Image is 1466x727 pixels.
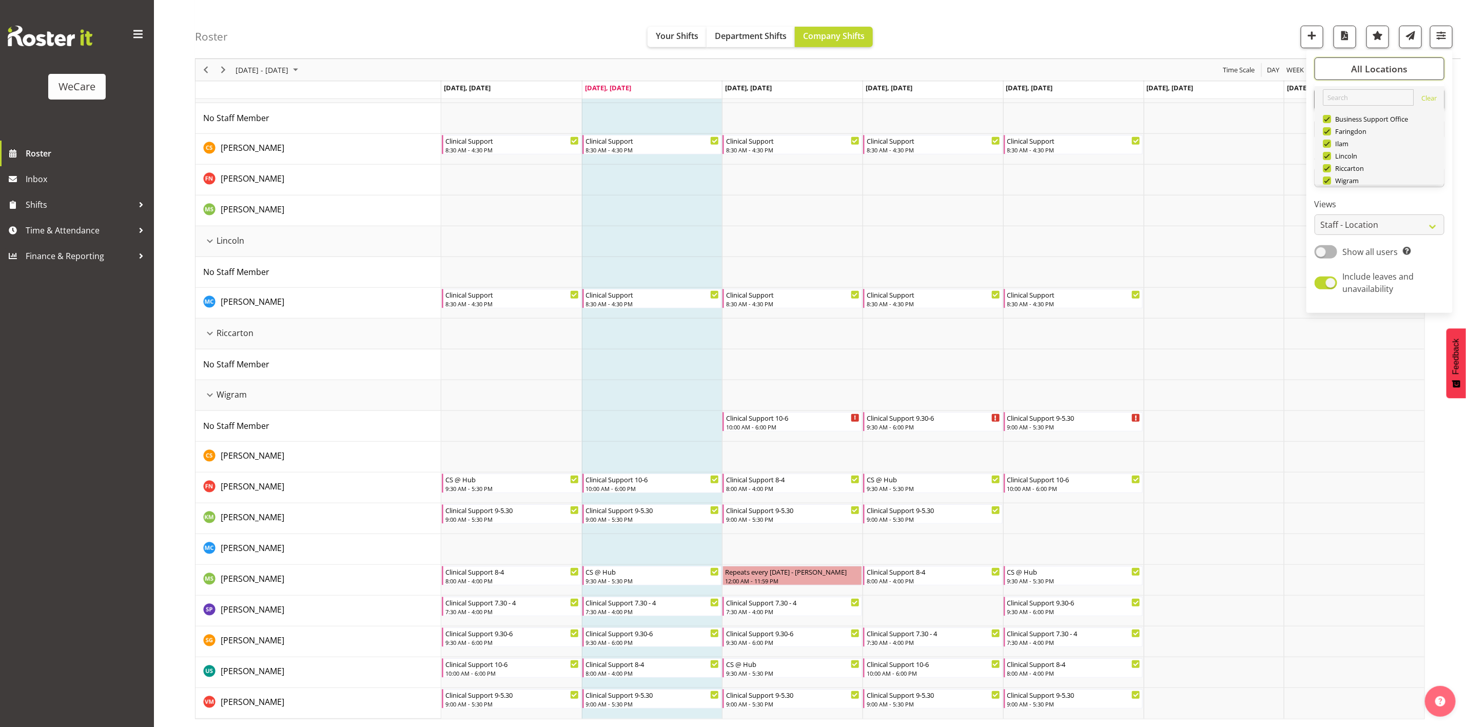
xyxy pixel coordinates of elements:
div: Clinical Support 9-5.30 [867,690,1000,700]
div: 9:00 AM - 5:30 PM [445,700,579,708]
span: [PERSON_NAME] [221,296,284,307]
td: Firdous Naqvi resource [196,165,441,195]
div: Firdous Naqvi"s event - Clinical Support 10-6 Begin From Tuesday, September 2, 2025 at 10:00:00 A... [582,474,722,493]
button: September 01 - 07, 2025 [234,64,303,76]
div: Clinical Support 7.30 - 4 [867,628,1000,638]
span: Your Shifts [656,30,698,42]
span: Company Shifts [803,30,865,42]
div: Clinical Support 10-6 [1007,474,1141,484]
div: Mehreen Sardar"s event - Repeats every wednesday - Mehreen Sardar Begin From Wednesday, September... [722,566,862,585]
div: 9:00 AM - 5:30 PM [445,515,579,523]
div: Kishendri Moodley"s event - Clinical Support 9-5.30 Begin From Wednesday, September 3, 2025 at 9:... [722,504,862,524]
span: Finance & Reporting [26,248,133,264]
td: Catherine Stewart resource [196,442,441,473]
div: 10:00 AM - 6:00 PM [586,484,719,493]
div: 8:30 AM - 4:30 PM [586,146,719,154]
div: CS @ Hub [867,474,1000,484]
div: Clinical Support 9-5.30 [726,690,859,700]
div: 9:00 AM - 5:30 PM [726,700,859,708]
span: Department Shifts [715,30,787,42]
td: No Staff Member resource [196,411,441,442]
div: CS @ Hub [586,566,719,577]
div: 10:00 AM - 6:00 PM [445,669,579,677]
div: 9:30 AM - 6:00 PM [726,638,859,646]
div: Sabnam Pun"s event - Clinical Support 7.30 - 4 Begin From Tuesday, September 2, 2025 at 7:30:00 A... [582,597,722,616]
div: Clinical Support 9-5.30 [586,505,719,515]
span: Day [1266,64,1280,76]
button: Timeline Day [1265,64,1281,76]
span: Feedback [1452,339,1461,375]
div: No Staff Member"s event - Clinical Support 9.30-6 Begin From Thursday, September 4, 2025 at 9:30:... [863,412,1003,431]
span: Time & Attendance [26,223,133,238]
div: Previous [197,59,214,81]
span: Wigram [1331,176,1359,185]
td: Wigram resource [196,380,441,411]
div: Kishendri Moodley"s event - Clinical Support 9-5.30 Begin From Thursday, September 4, 2025 at 9:0... [863,504,1003,524]
input: Search [1323,89,1414,106]
span: [DATE], [DATE] [585,83,632,92]
div: Udani Senanayake"s event - Clinical Support 8-4 Begin From Friday, September 5, 2025 at 8:00:00 A... [1004,658,1143,678]
div: Clinical Support 10-6 [445,659,579,669]
div: Clinical Support 9.30-6 [586,628,719,638]
div: Clinical Support [726,289,859,300]
a: [PERSON_NAME] [221,172,284,185]
div: Clinical Support 9.30-6 [1007,597,1141,607]
td: No Staff Member resource [196,103,441,134]
span: Wigram [217,388,247,401]
div: Clinical Support 8-4 [1007,659,1141,669]
button: Time Scale [1221,64,1257,76]
div: 9:00 AM - 5:30 PM [586,515,719,523]
div: 8:30 AM - 4:30 PM [867,300,1000,308]
div: Clinical Support 7.30 - 4 [445,597,579,607]
div: Clinical Support 9-5.30 [726,505,859,515]
button: Add a new shift [1301,26,1323,48]
div: Clinical Support 9-5.30 [1007,412,1141,423]
td: Catherine Stewart resource [196,134,441,165]
span: Roster [26,146,149,161]
div: 10:00 AM - 6:00 PM [867,669,1000,677]
div: Clinical Support [867,135,1000,146]
div: 10:00 AM - 6:00 PM [1007,484,1141,493]
div: Mary Childs"s event - Clinical Support Begin From Thursday, September 4, 2025 at 8:30:00 AM GMT+1... [863,289,1003,308]
div: Viktoriia Molchanova"s event - Clinical Support 9-5.30 Begin From Tuesday, September 2, 2025 at 9... [582,689,722,709]
div: 9:30 AM - 6:00 PM [1007,607,1141,616]
span: Include leaves and unavailability [1343,271,1414,294]
span: [PERSON_NAME] [221,696,284,708]
div: Catherine Stewart"s event - Clinical Support Begin From Friday, September 5, 2025 at 8:30:00 AM G... [1004,135,1143,154]
span: [PERSON_NAME] [221,665,284,677]
div: Clinical Support 9-5.30 [586,690,719,700]
span: [DATE], [DATE] [1147,83,1194,92]
a: [PERSON_NAME] [221,480,284,493]
a: [PERSON_NAME] [221,511,284,523]
span: Riccarton [1331,164,1364,172]
td: Udani Senanayake resource [196,657,441,688]
a: [PERSON_NAME] [221,542,284,554]
button: Feedback - Show survey [1447,328,1466,398]
div: 9:30 AM - 5:30 PM [1007,577,1141,585]
div: Clinical Support 9.30-6 [726,628,859,638]
span: No Staff Member [203,359,269,370]
a: No Staff Member [203,266,269,278]
div: 9:00 AM - 5:30 PM [586,700,719,708]
div: Clinical Support [445,135,579,146]
span: No Staff Member [203,420,269,431]
a: [PERSON_NAME] [221,573,284,585]
a: No Staff Member [203,420,269,432]
div: Clinical Support [445,289,579,300]
button: Company Shifts [795,27,873,47]
td: Kishendri Moodley resource [196,503,441,534]
div: CS @ Hub [726,659,859,669]
div: Sanjita Gurung"s event - Clinical Support 7.30 - 4 Begin From Thursday, September 4, 2025 at 7:30... [863,627,1003,647]
div: Mary Childs"s event - Clinical Support Begin From Tuesday, September 2, 2025 at 8:30:00 AM GMT+12... [582,289,722,308]
div: Clinical Support 9-5.30 [445,690,579,700]
div: Sabnam Pun"s event - Clinical Support 7.30 - 4 Begin From Monday, September 1, 2025 at 7:30:00 AM... [442,597,581,616]
div: Firdous Naqvi"s event - Clinical Support 10-6 Begin From Friday, September 5, 2025 at 10:00:00 AM... [1004,474,1143,493]
div: No Staff Member"s event - Clinical Support 10-6 Begin From Wednesday, September 3, 2025 at 10:00:... [722,412,862,431]
div: 8:00 AM - 4:00 PM [445,577,579,585]
div: 7:30 AM - 4:00 PM [867,638,1000,646]
div: Clinical Support 9-5.30 [867,505,1000,515]
span: Inbox [26,171,149,187]
span: [DATE], [DATE] [1287,83,1334,92]
button: Send a list of all shifts for the selected filtered period to all rostered employees. [1399,26,1422,48]
label: Views [1315,198,1444,210]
